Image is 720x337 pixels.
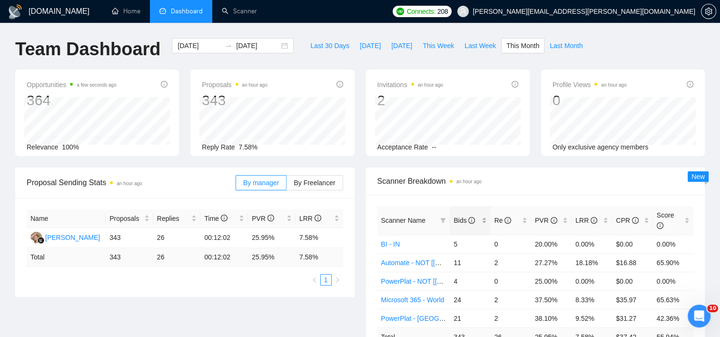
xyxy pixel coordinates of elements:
[591,217,597,224] span: info-circle
[612,253,652,272] td: $16.88
[459,38,501,53] button: Last Week
[77,82,116,88] time: a few seconds ago
[701,4,716,19] button: setting
[296,228,343,248] td: 7.58%
[153,228,201,248] td: 26
[30,232,42,244] img: VZ
[612,235,652,253] td: $0.00
[653,253,693,272] td: 65.90%
[153,209,201,228] th: Replies
[381,240,400,248] a: BI - IN
[27,79,117,90] span: Opportunities
[248,248,296,267] td: 25.95 %
[653,235,693,253] td: 0.00%
[701,8,716,15] span: setting
[320,274,332,286] li: 1
[336,81,343,88] span: info-circle
[332,274,343,286] li: Next Page
[535,217,557,224] span: PVR
[171,7,203,15] span: Dashboard
[450,290,490,309] td: 24
[309,274,320,286] button: left
[601,82,626,88] time: an hour ago
[407,6,435,17] span: Connects:
[202,91,267,109] div: 343
[572,309,612,327] td: 9.52%
[267,215,274,221] span: info-circle
[112,7,140,15] a: homeHome
[551,217,557,224] span: info-circle
[616,217,638,224] span: CPR
[15,38,160,60] h1: Team Dashboard
[27,177,236,188] span: Proposal Sending Stats
[491,309,531,327] td: 2
[504,217,511,224] span: info-circle
[161,81,168,88] span: info-circle
[386,38,417,53] button: [DATE]
[381,217,425,224] span: Scanner Name
[38,237,44,244] img: gigradar-bm.png
[687,81,693,88] span: info-circle
[157,213,190,224] span: Replies
[236,40,279,51] input: End date
[360,40,381,51] span: [DATE]
[501,38,544,53] button: This Month
[312,277,317,283] span: left
[243,179,279,187] span: By manager
[423,40,454,51] span: This Week
[381,278,597,285] a: PowerPlat - NOT [[GEOGRAPHIC_DATA], CAN, [GEOGRAPHIC_DATA]]
[381,259,651,267] a: Automate - NOT [[GEOGRAPHIC_DATA], [GEOGRAPHIC_DATA], [GEOGRAPHIC_DATA]]
[159,8,166,14] span: dashboard
[178,40,221,51] input: Start date
[332,274,343,286] button: right
[27,209,106,228] th: Name
[657,211,674,229] span: Score
[305,38,355,53] button: Last 30 Days
[202,79,267,90] span: Proposals
[491,253,531,272] td: 2
[27,91,117,109] div: 364
[657,222,663,229] span: info-circle
[30,233,100,241] a: VZ[PERSON_NAME]
[450,253,490,272] td: 11
[432,143,436,151] span: --
[377,143,428,151] span: Acceptance Rate
[612,272,652,290] td: $0.00
[239,143,258,151] span: 7.58%
[456,179,482,184] time: an hour ago
[222,7,257,15] a: searchScanner
[653,290,693,309] td: 65.63%
[552,143,649,151] span: Only exclusive agency members
[106,228,153,248] td: 343
[450,272,490,290] td: 4
[204,215,227,222] span: Time
[494,217,512,224] span: Re
[552,91,627,109] div: 0
[550,40,582,51] span: Last Month
[491,290,531,309] td: 2
[691,173,705,180] span: New
[381,296,444,304] a: Microsoft 365 - World
[440,218,446,223] span: filter
[221,215,227,221] span: info-circle
[531,309,572,327] td: 38.10%
[653,309,693,327] td: 42.36%
[153,248,201,267] td: 26
[572,253,612,272] td: 18.18%
[575,217,597,224] span: LRR
[377,175,694,187] span: Scanner Breakdown
[544,38,588,53] button: Last Month
[200,248,248,267] td: 00:12:02
[450,309,490,327] td: 21
[707,305,718,312] span: 10
[450,235,490,253] td: 5
[460,8,466,15] span: user
[701,8,716,15] a: setting
[200,228,248,248] td: 00:12:02
[438,213,448,228] span: filter
[248,228,296,248] td: 25.95%
[299,215,321,222] span: LRR
[437,6,448,17] span: 208
[294,179,335,187] span: By Freelancer
[464,40,496,51] span: Last Week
